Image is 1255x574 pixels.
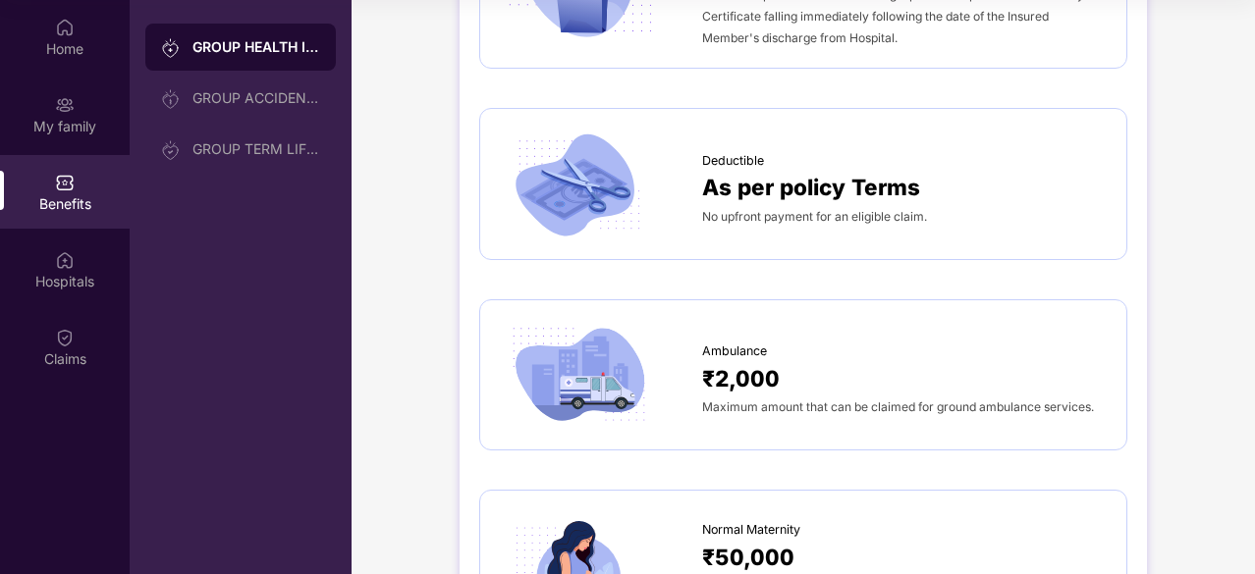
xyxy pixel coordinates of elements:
[702,399,1094,414] span: Maximum amount that can be claimed for ground ambulance services.
[55,95,75,115] img: svg+xml;base64,PHN2ZyB3aWR0aD0iMjAiIGhlaWdodD0iMjAiIHZpZXdCb3g9IjAgMCAyMCAyMCIgZmlsbD0ibm9uZSIgeG...
[500,129,659,239] img: icon
[55,18,75,37] img: svg+xml;base64,PHN2ZyBpZD0iSG9tZSIgeG1sbnM9Imh0dHA6Ly93d3cudzMub3JnLzIwMDAvc3ZnIiB3aWR0aD0iMjAiIG...
[702,151,764,171] span: Deductible
[55,173,75,192] img: svg+xml;base64,PHN2ZyBpZD0iQmVuZWZpdHMiIHhtbG5zPSJodHRwOi8vd3d3LnczLm9yZy8yMDAwL3N2ZyIgd2lkdGg9Ij...
[500,320,659,431] img: icon
[702,361,780,395] span: ₹2,000
[702,520,800,540] span: Normal Maternity
[192,37,320,57] div: GROUP HEALTH INSURANCE
[55,328,75,347] img: svg+xml;base64,PHN2ZyBpZD0iQ2xhaW0iIHhtbG5zPSJodHRwOi8vd3d3LnczLm9yZy8yMDAwL3N2ZyIgd2lkdGg9IjIwIi...
[161,140,181,160] img: svg+xml;base64,PHN2ZyB3aWR0aD0iMjAiIGhlaWdodD0iMjAiIHZpZXdCb3g9IjAgMCAyMCAyMCIgZmlsbD0ibm9uZSIgeG...
[702,170,920,204] span: As per policy Terms
[702,540,794,574] span: ₹50,000
[55,250,75,270] img: svg+xml;base64,PHN2ZyBpZD0iSG9zcGl0YWxzIiB4bWxucz0iaHR0cDovL3d3dy53My5vcmcvMjAwMC9zdmciIHdpZHRoPS...
[161,89,181,109] img: svg+xml;base64,PHN2ZyB3aWR0aD0iMjAiIGhlaWdodD0iMjAiIHZpZXdCb3g9IjAgMCAyMCAyMCIgZmlsbD0ibm9uZSIgeG...
[702,209,927,224] span: No upfront payment for an eligible claim.
[161,38,181,58] img: svg+xml;base64,PHN2ZyB3aWR0aD0iMjAiIGhlaWdodD0iMjAiIHZpZXdCb3g9IjAgMCAyMCAyMCIgZmlsbD0ibm9uZSIgeG...
[192,90,320,106] div: GROUP ACCIDENTAL INSURANCE
[192,141,320,157] div: GROUP TERM LIFE INSURANCE
[702,341,767,361] span: Ambulance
